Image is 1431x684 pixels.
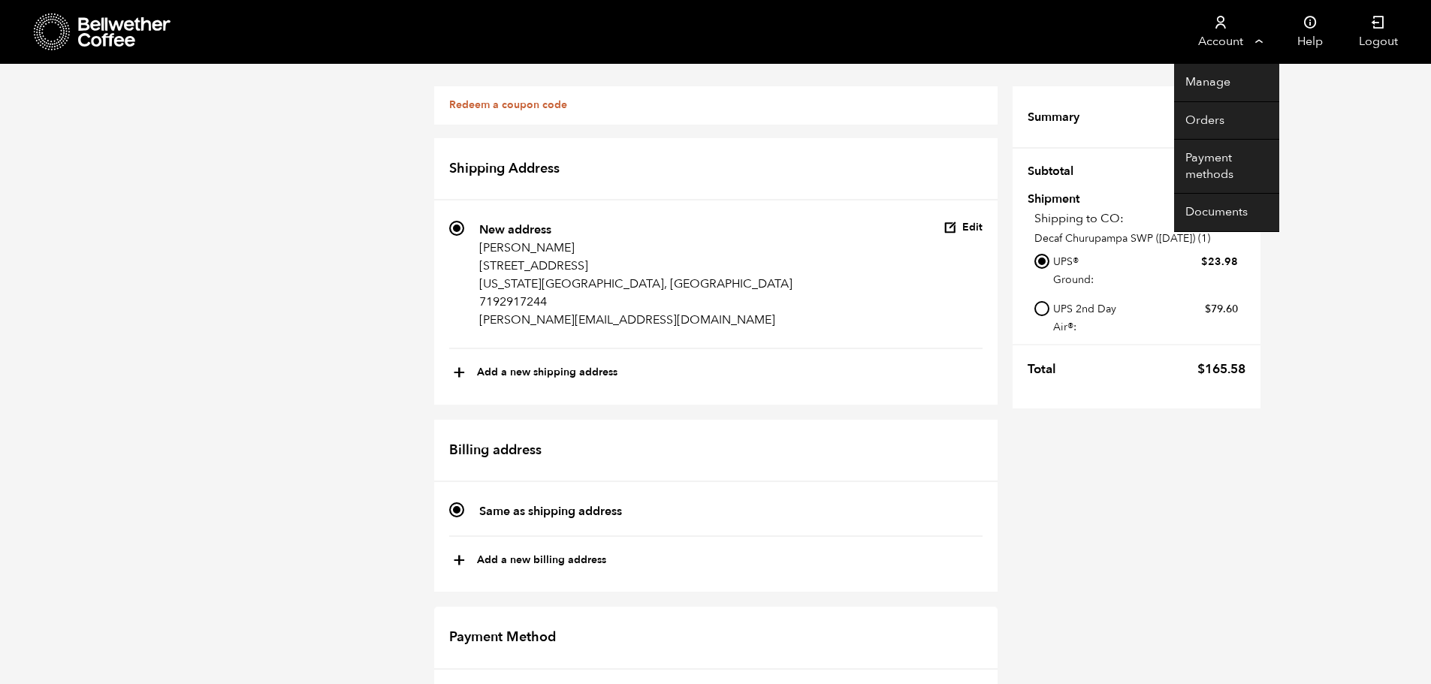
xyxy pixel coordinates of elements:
[434,607,998,670] h2: Payment Method
[1197,360,1245,378] bdi: 165.58
[1034,231,1245,246] p: Decaf Churupampa SWP ([DATE]) (1)
[1053,252,1237,289] label: UPS® Ground:
[1201,255,1238,269] bdi: 23.98
[1028,101,1088,133] th: Summary
[1174,140,1279,194] a: Payment methods
[479,503,622,520] strong: Same as shipping address
[479,239,792,257] p: [PERSON_NAME]
[1034,209,1245,227] p: Shipping to CO:
[449,502,464,517] input: Same as shipping address
[479,311,792,329] p: [PERSON_NAME][EMAIL_ADDRESS][DOMAIN_NAME]
[1197,360,1205,378] span: $
[434,138,998,201] h2: Shipping Address
[453,360,617,386] button: +Add a new shipping address
[1174,194,1279,232] a: Documents
[453,548,466,574] span: +
[479,275,792,293] p: [US_STATE][GEOGRAPHIC_DATA], [GEOGRAPHIC_DATA]
[1053,299,1237,336] label: UPS 2nd Day Air®:
[1205,302,1238,316] bdi: 79.60
[434,420,998,483] h2: Billing address
[479,221,551,238] strong: New address
[1174,64,1279,102] a: Manage
[1205,302,1211,316] span: $
[1028,193,1114,203] th: Shipment
[449,98,567,112] a: Redeem a coupon code
[479,293,792,311] p: 7192917244
[1028,155,1082,187] th: Subtotal
[449,221,464,236] input: New address [PERSON_NAME] [STREET_ADDRESS] [US_STATE][GEOGRAPHIC_DATA], [GEOGRAPHIC_DATA] 7192917...
[1028,353,1065,386] th: Total
[453,548,606,574] button: +Add a new billing address
[453,360,466,386] span: +
[479,257,792,275] p: [STREET_ADDRESS]
[1174,102,1279,140] a: Orders
[943,221,983,235] button: Edit
[1201,255,1208,269] span: $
